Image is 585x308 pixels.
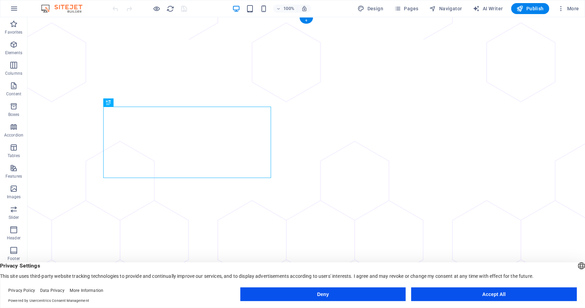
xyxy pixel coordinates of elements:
p: Accordion [4,132,23,138]
p: Slider [9,215,19,220]
span: Design [358,5,384,12]
button: Click here to leave preview mode and continue editing [153,4,161,13]
div: + [300,17,313,24]
p: Content [6,91,21,97]
button: Publish [511,3,549,14]
i: On resize automatically adjust zoom level to fit chosen device. [301,5,307,12]
p: Features [5,174,22,179]
button: AI Writer [470,3,506,14]
span: Publish [517,5,544,12]
img: Editor Logo [39,4,91,13]
p: Header [7,235,21,241]
span: Navigator [430,5,462,12]
span: AI Writer [473,5,503,12]
button: 2 [16,275,26,276]
button: reload [166,4,175,13]
button: 1 [16,267,26,268]
p: Columns [5,71,22,76]
button: More [555,3,582,14]
p: Boxes [8,112,20,117]
span: Pages [394,5,418,12]
button: Pages [391,3,421,14]
button: 100% [273,4,297,13]
p: Tables [8,153,20,158]
p: Favorites [5,29,22,35]
span: More [558,5,579,12]
p: Images [7,194,21,200]
h6: 100% [283,4,294,13]
button: Design [355,3,386,14]
i: Reload page [167,5,175,13]
button: Navigator [427,3,465,14]
p: Footer [8,256,20,261]
p: Elements [5,50,23,56]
